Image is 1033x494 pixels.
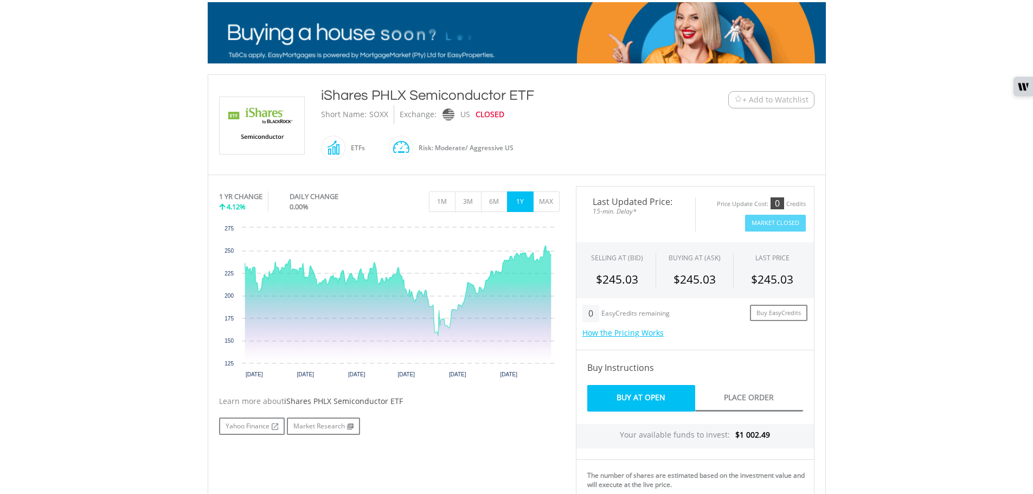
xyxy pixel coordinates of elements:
[460,105,470,124] div: US
[413,135,514,161] div: Risk: Moderate/ Aggressive US
[287,418,360,435] a: Market Research
[208,2,826,63] img: EasyMortage Promotion Banner
[669,253,721,262] span: BUYING AT (ASK)
[442,108,454,121] img: nasdaq.png
[290,191,375,202] div: DAILY CHANGE
[227,202,246,211] span: 4.12%
[587,361,803,374] h4: Buy Instructions
[755,253,790,262] div: LAST PRICE
[321,86,662,105] div: iShares PHLX Semiconductor ETF
[500,371,517,377] text: [DATE]
[397,371,415,377] text: [DATE]
[481,191,508,212] button: 6M
[400,105,437,124] div: Exchange:
[297,371,314,377] text: [DATE]
[771,197,784,209] div: 0
[448,371,466,377] text: [DATE]
[455,191,482,212] button: 3M
[221,97,303,154] img: EQU.US.SOXX.png
[751,272,793,287] span: $245.03
[735,429,770,440] span: $1 002.49
[673,272,716,287] span: $245.03
[507,191,534,212] button: 1Y
[533,191,560,212] button: MAX
[601,310,670,319] div: EasyCredits remaining
[576,424,814,448] div: Your available funds to invest:
[224,293,234,299] text: 200
[348,371,365,377] text: [DATE]
[321,105,367,124] div: Short Name:
[224,338,234,344] text: 150
[750,305,807,322] a: Buy EasyCredits
[786,200,806,208] div: Credits
[695,385,803,412] a: Place Order
[219,191,262,202] div: 1 YR CHANGE
[728,91,814,108] button: Watchlist + Add to Watchlist
[290,202,309,211] span: 0.00%
[585,206,687,216] span: 15-min. Delay*
[596,272,638,287] span: $245.03
[219,396,560,407] div: Learn more about
[219,418,285,435] a: Yahoo Finance
[224,248,234,254] text: 250
[245,371,262,377] text: [DATE]
[717,200,768,208] div: Price Update Cost:
[219,222,560,385] div: Chart. Highcharts interactive chart.
[224,316,234,322] text: 175
[429,191,455,212] button: 1M
[587,385,695,412] a: Buy At Open
[742,94,809,105] span: + Add to Watchlist
[219,222,560,385] svg: Interactive chart
[224,361,234,367] text: 125
[224,226,234,232] text: 275
[224,271,234,277] text: 225
[582,328,664,338] a: How the Pricing Works
[587,471,810,489] div: The number of shares are estimated based on the investment value and will execute at the live price.
[745,215,806,232] button: Market Closed
[591,253,643,262] div: SELLING AT (BID)
[476,105,504,124] div: CLOSED
[585,197,687,206] span: Last Updated Price:
[284,396,403,406] span: iShares PHLX Semiconductor ETF
[345,135,365,161] div: ETFs
[582,305,599,322] div: 0
[734,95,742,104] img: Watchlist
[369,105,388,124] div: SOXX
